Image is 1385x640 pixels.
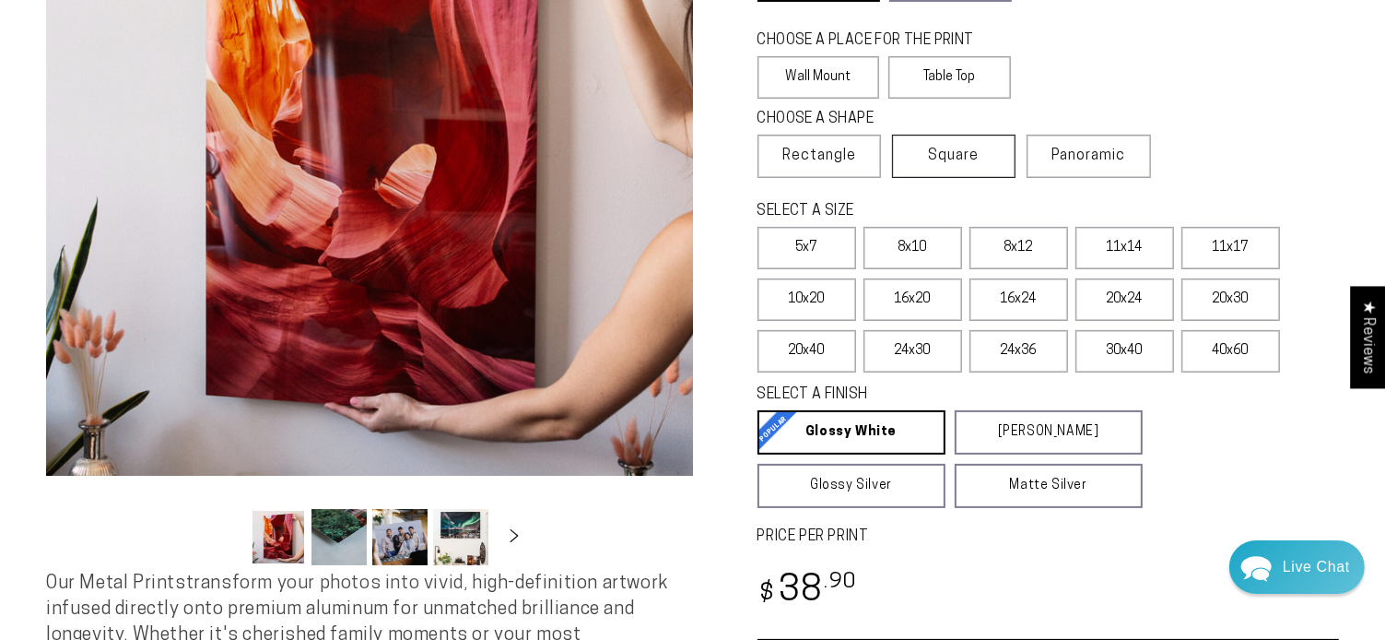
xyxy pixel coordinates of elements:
label: 5x7 [757,227,856,269]
a: [PERSON_NAME] [955,410,1143,455]
button: Load image 4 in gallery view [433,509,488,565]
a: Matte Silver [955,464,1143,508]
label: 24x36 [969,330,1068,373]
a: Glossy Silver [757,464,945,508]
label: 11x17 [1181,227,1280,269]
button: Load image 3 in gallery view [372,509,428,565]
legend: CHOOSE A PLACE FOR THE PRINT [757,30,994,52]
label: 11x14 [1075,227,1174,269]
span: Rectangle [782,145,856,167]
label: 8x10 [863,227,962,269]
label: 20x30 [1181,279,1280,321]
div: Chat widget toggle [1229,540,1365,594]
label: 16x20 [863,279,962,321]
legend: SELECT A SIZE [757,201,1099,222]
div: Contact Us Directly [1283,540,1350,594]
legend: SELECT A FINISH [757,385,1099,406]
label: 40x60 [1181,330,1280,373]
label: Table Top [888,56,1011,99]
label: PRICE PER PRINT [757,527,1340,548]
bdi: 38 [757,574,858,610]
label: 8x12 [969,227,1068,269]
label: 20x40 [757,330,856,373]
label: 10x20 [757,279,856,321]
a: Glossy White [757,410,945,455]
label: 24x30 [863,330,962,373]
label: 30x40 [1075,330,1174,373]
label: Wall Mount [757,56,880,99]
button: Slide left [205,517,245,558]
button: Slide right [494,517,534,558]
span: Square [929,145,980,167]
div: Click to open Judge.me floating reviews tab [1350,286,1385,388]
button: Load image 2 in gallery view [311,509,367,565]
legend: CHOOSE A SHAPE [757,109,997,130]
sup: .90 [824,572,857,593]
label: 20x24 [1075,279,1174,321]
span: Panoramic [1052,148,1126,163]
span: $ [760,582,776,607]
button: Load image 1 in gallery view [251,509,306,565]
label: 16x24 [969,279,1068,321]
